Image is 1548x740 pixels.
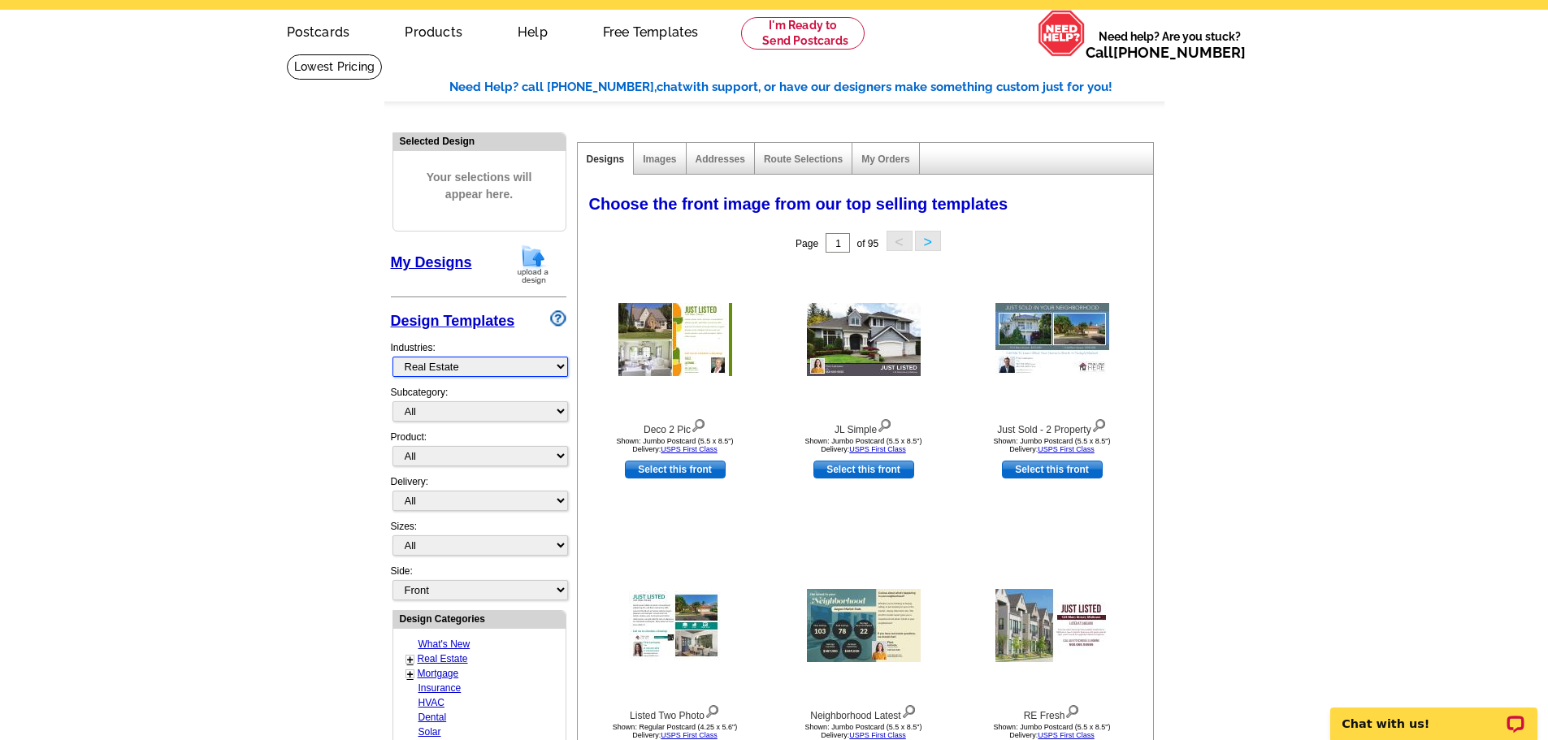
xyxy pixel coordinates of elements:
[587,154,625,165] a: Designs
[618,303,732,376] img: Deco 2 Pic
[577,11,725,50] a: Free Templates
[391,313,515,329] a: Design Templates
[1038,731,1095,739] a: USPS First Class
[1320,689,1548,740] iframe: LiveChat chat widget
[877,415,892,433] img: view design details
[393,133,566,149] div: Selected Design
[512,244,554,285] img: upload-design
[391,519,566,564] div: Sizes:
[418,697,444,708] a: HVAC
[849,731,906,739] a: USPS First Class
[887,231,913,251] button: <
[625,461,726,478] a: use this design
[586,415,765,437] div: Deco 2 Pic
[849,445,906,453] a: USPS First Class
[391,564,566,602] div: Side:
[418,682,462,694] a: Insurance
[657,80,683,94] span: chat
[995,303,1109,376] img: Just Sold - 2 Property
[586,723,765,739] div: Shown: Regular Postcard (4.25 x 5.6") Delivery:
[901,701,917,719] img: view design details
[963,723,1142,739] div: Shown: Jumbo Postcard (5.5 x 8.5") Delivery:
[796,238,818,249] span: Page
[391,385,566,430] div: Subcategory:
[963,701,1142,723] div: RE Fresh
[696,154,745,165] a: Addresses
[1038,10,1086,57] img: help
[691,415,706,433] img: view design details
[915,231,941,251] button: >
[963,437,1142,453] div: Shown: Jumbo Postcard (5.5 x 8.5") Delivery:
[407,668,414,681] a: +
[1091,415,1107,433] img: view design details
[492,11,574,50] a: Help
[391,254,472,270] a: My Designs
[1002,461,1103,478] a: use this design
[856,238,878,249] span: of 95
[418,668,459,679] a: Mortgage
[963,415,1142,437] div: Just Sold - 2 Property
[774,437,953,453] div: Shown: Jumbo Postcard (5.5 x 8.5") Delivery:
[1113,44,1246,61] a: [PHONE_NUMBER]
[379,11,488,50] a: Products
[629,591,722,660] img: Listed Two Photo
[449,78,1164,97] div: Need Help? call [PHONE_NUMBER], with support, or have our designers make something custom just fo...
[1086,28,1254,61] span: Need help? Are you stuck?
[589,195,1008,213] span: Choose the front image from our top selling templates
[418,638,470,650] a: What's New
[418,712,447,723] a: Dental
[1086,44,1246,61] span: Call
[391,332,566,385] div: Industries:
[407,653,414,666] a: +
[774,701,953,723] div: Neighborhood Latest
[774,415,953,437] div: JL Simple
[418,726,441,738] a: Solar
[586,701,765,723] div: Listed Two Photo
[405,153,553,219] span: Your selections will appear here.
[813,461,914,478] a: use this design
[550,310,566,327] img: design-wizard-help-icon.png
[393,611,566,626] div: Design Categories
[661,445,718,453] a: USPS First Class
[643,154,676,165] a: Images
[807,589,921,662] img: Neighborhood Latest
[586,437,765,453] div: Shown: Jumbo Postcard (5.5 x 8.5") Delivery:
[1065,701,1080,719] img: view design details
[391,474,566,519] div: Delivery:
[861,154,909,165] a: My Orders
[807,303,921,376] img: JL Simple
[995,589,1109,662] img: RE Fresh
[705,701,720,719] img: view design details
[774,723,953,739] div: Shown: Jumbo Postcard (5.5 x 8.5") Delivery:
[391,430,566,474] div: Product:
[418,653,468,664] a: Real Estate
[764,154,843,165] a: Route Selections
[661,731,718,739] a: USPS First Class
[261,11,376,50] a: Postcards
[1038,445,1095,453] a: USPS First Class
